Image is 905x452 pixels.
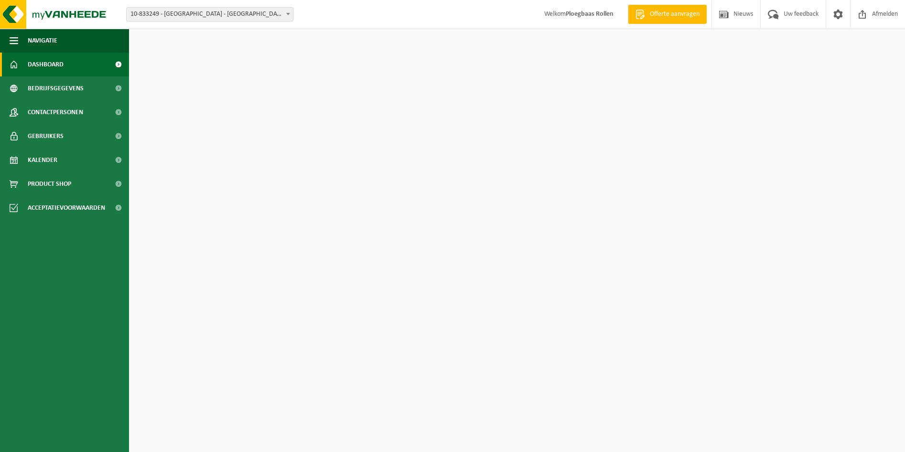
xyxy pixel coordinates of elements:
span: Dashboard [28,53,64,76]
span: 10-833249 - IKO NV MILIEUSTRAAT FABRIEK - ANTWERPEN [126,7,293,22]
span: Gebruikers [28,124,64,148]
strong: Ploegbaas Rollen [566,11,614,18]
span: Acceptatievoorwaarden [28,196,105,220]
span: Kalender [28,148,57,172]
span: Bedrijfsgegevens [28,76,84,100]
span: Contactpersonen [28,100,83,124]
span: Offerte aanvragen [647,10,702,19]
a: Offerte aanvragen [628,5,707,24]
span: Product Shop [28,172,71,196]
span: 10-833249 - IKO NV MILIEUSTRAAT FABRIEK - ANTWERPEN [127,8,293,21]
span: Navigatie [28,29,57,53]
